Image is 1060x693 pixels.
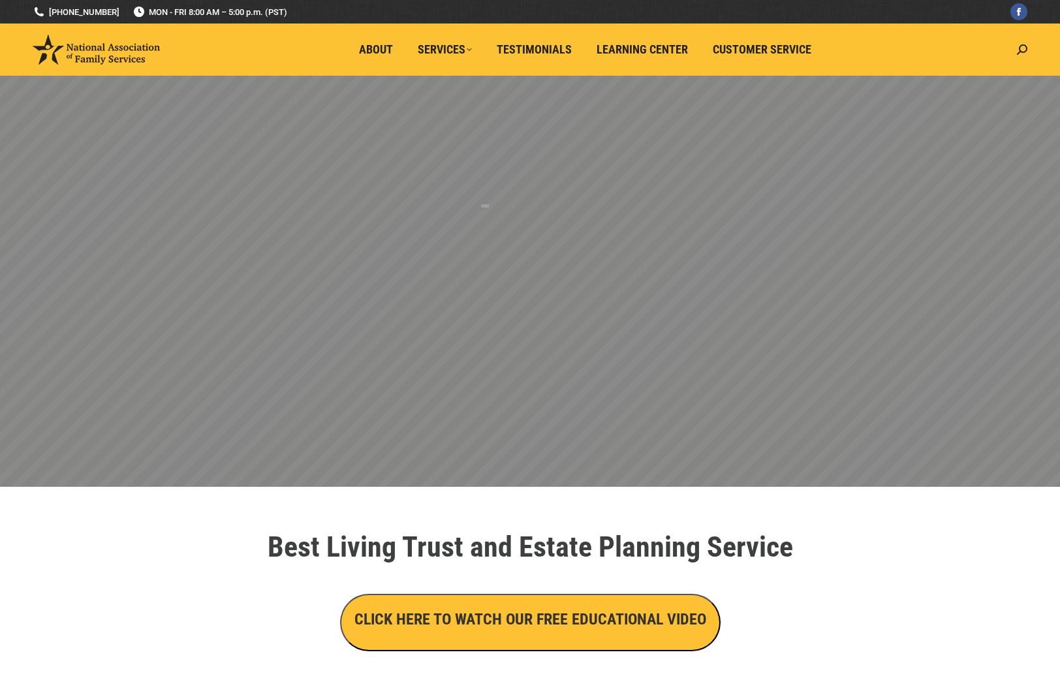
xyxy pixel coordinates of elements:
[597,42,688,57] span: Learning Center
[359,42,393,57] span: About
[33,6,119,18] a: [PHONE_NUMBER]
[1010,3,1027,20] a: Facebook page opens in new window
[704,37,820,62] a: Customer Service
[587,37,697,62] a: Learning Center
[164,532,896,561] h1: Best Living Trust and Estate Planning Service
[488,37,581,62] a: Testimonials
[476,162,494,214] div: T
[33,35,160,65] img: National Association of Family Services
[713,42,811,57] span: Customer Service
[350,37,402,62] a: About
[132,6,287,18] span: MON - FRI 8:00 AM – 5:00 p.m. (PST)
[497,42,572,57] span: Testimonials
[340,613,721,627] a: CLICK HERE TO WATCH OUR FREE EDUCATIONAL VIDEO
[354,608,706,630] h3: CLICK HERE TO WATCH OUR FREE EDUCATIONAL VIDEO
[340,594,721,651] button: CLICK HERE TO WATCH OUR FREE EDUCATIONAL VIDEO
[418,42,472,57] span: Services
